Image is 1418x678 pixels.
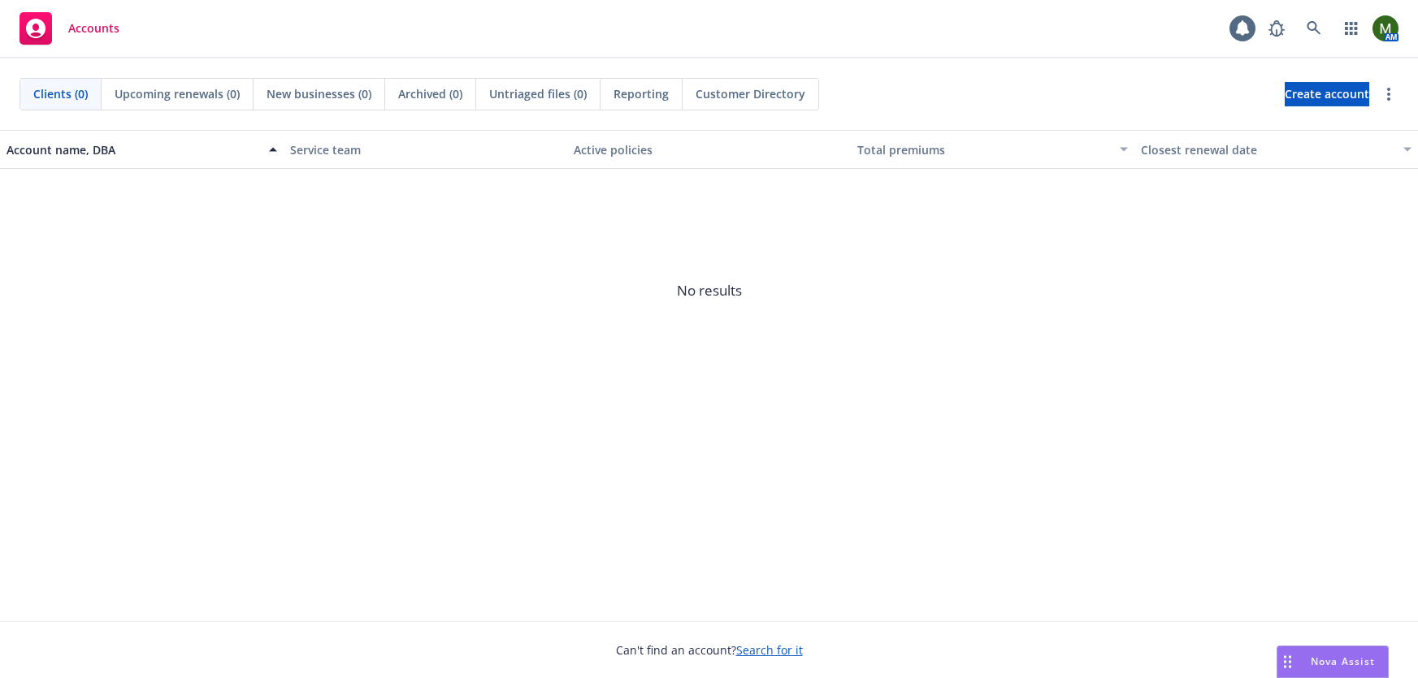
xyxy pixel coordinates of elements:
[696,85,805,102] span: Customer Directory
[567,130,851,169] button: Active policies
[284,130,567,169] button: Service team
[398,85,462,102] span: Archived (0)
[851,130,1134,169] button: Total premiums
[33,85,88,102] span: Clients (0)
[616,641,803,659] span: Can't find an account?
[1372,15,1398,41] img: photo
[1141,141,1394,158] div: Closest renewal date
[1335,12,1368,45] a: Switch app
[1134,130,1418,169] button: Closest renewal date
[489,85,587,102] span: Untriaged files (0)
[1285,82,1369,106] a: Create account
[1277,646,1389,678] button: Nova Assist
[1379,84,1398,104] a: more
[1277,646,1298,677] div: Drag to move
[614,85,669,102] span: Reporting
[115,85,240,102] span: Upcoming renewals (0)
[1285,79,1369,110] span: Create account
[68,22,119,35] span: Accounts
[290,141,561,158] div: Service team
[13,6,126,51] a: Accounts
[574,141,844,158] div: Active policies
[736,642,803,658] a: Search for it
[1311,654,1375,668] span: Nova Assist
[1260,12,1293,45] a: Report a Bug
[267,85,371,102] span: New businesses (0)
[1298,12,1330,45] a: Search
[7,141,259,158] div: Account name, DBA
[857,141,1110,158] div: Total premiums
